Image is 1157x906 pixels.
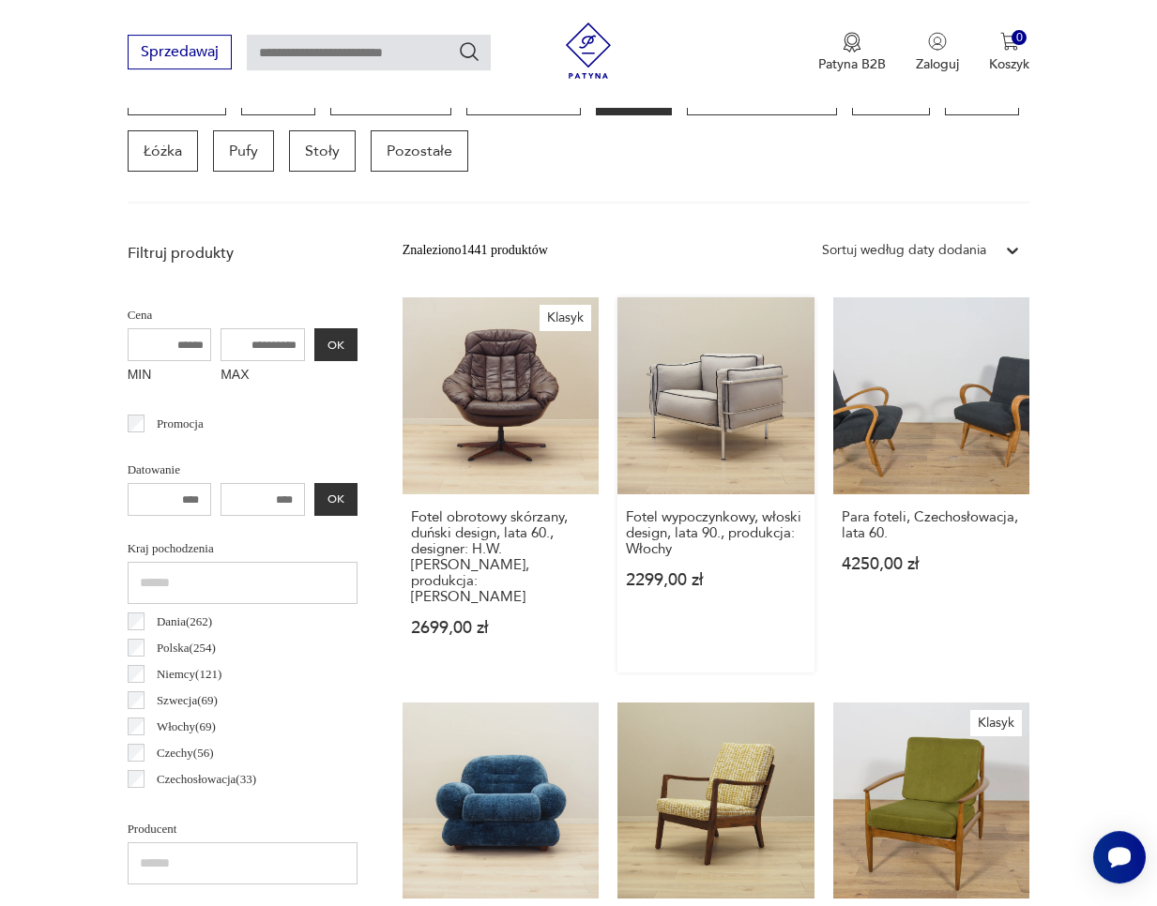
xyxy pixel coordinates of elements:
p: Dania ( 262 ) [157,612,212,632]
p: Niemcy ( 121 ) [157,664,221,685]
p: Szwecja ( 69 ) [157,690,218,711]
p: Kraj pochodzenia [128,538,358,559]
p: Cena [128,305,358,325]
a: Ikona medaluPatyna B2B [818,32,886,73]
button: Szukaj [458,40,480,63]
a: Fotel wypoczynkowy, włoski design, lata 90., produkcja: WłochyFotel wypoczynkowy, włoski design, ... [617,297,814,672]
button: Zaloguj [916,32,959,73]
h3: Fotel obrotowy skórzany, duński design, lata 60., designer: H.W. [PERSON_NAME], produkcja: [PERSO... [411,509,591,605]
a: Para foteli, Czechosłowacja, lata 60.Para foteli, Czechosłowacja, lata 60.4250,00 zł [833,297,1030,672]
p: Koszyk [989,55,1029,73]
label: MAX [221,361,305,391]
div: 0 [1012,30,1028,46]
label: MIN [128,361,212,391]
a: Stoły [289,130,356,172]
p: Producent [128,819,358,839]
img: Ikona medalu [843,32,861,53]
p: Promocja [157,414,204,434]
p: Filtruj produkty [128,243,358,264]
p: Włochy ( 69 ) [157,717,216,737]
button: Patyna B2B [818,32,886,73]
p: Patyna B2B [818,55,886,73]
div: Znaleziono 1441 produktów [403,240,548,261]
p: 2699,00 zł [411,620,591,636]
h3: Para foteli, Czechosłowacja, lata 60. [842,509,1022,541]
a: Łóżka [128,130,198,172]
p: 2299,00 zł [626,572,806,588]
button: OK [314,483,358,516]
p: Norwegia ( 26 ) [157,795,225,816]
iframe: Smartsupp widget button [1093,831,1146,883]
h3: Fotel wypoczynkowy, włoski design, lata 90., produkcja: Włochy [626,509,806,557]
p: Polska ( 254 ) [157,638,216,658]
img: Patyna - sklep z meblami i dekoracjami vintage [560,23,617,79]
a: Sprzedawaj [128,47,232,60]
a: Pozostałe [371,130,468,172]
img: Ikonka użytkownika [928,32,947,51]
img: Ikona koszyka [1000,32,1019,51]
p: Czechy ( 56 ) [157,743,214,763]
a: KlasykFotel obrotowy skórzany, duński design, lata 60., designer: H.W. Klein, produkcja: BraminFo... [403,297,600,672]
button: Sprzedawaj [128,35,232,69]
p: Czechosłowacja ( 33 ) [157,769,256,790]
p: Datowanie [128,460,358,480]
button: 0Koszyk [989,32,1029,73]
button: OK [314,328,358,361]
div: Sortuj według daty dodania [822,240,986,261]
a: Pufy [213,130,274,172]
p: 4250,00 zł [842,556,1022,572]
p: Zaloguj [916,55,959,73]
